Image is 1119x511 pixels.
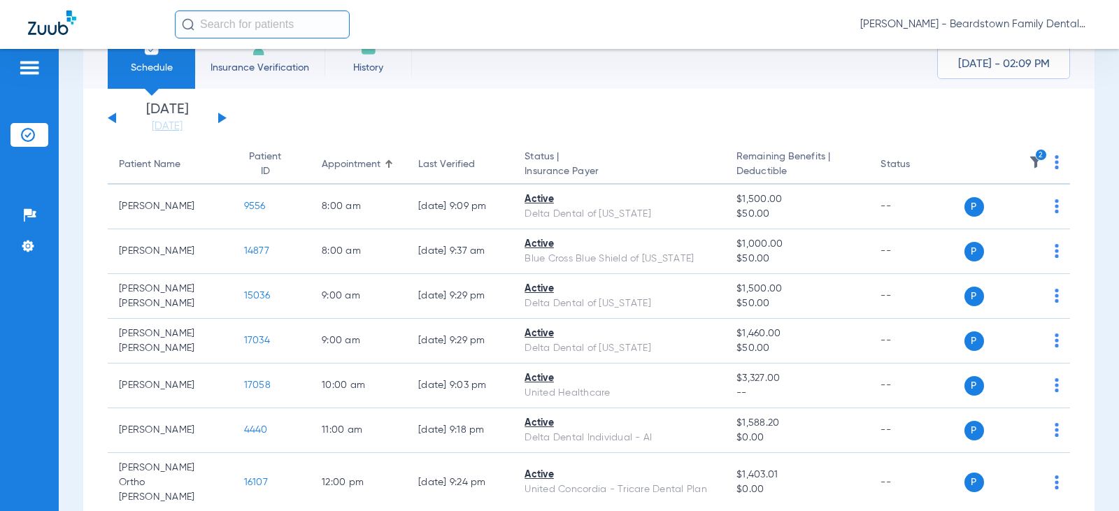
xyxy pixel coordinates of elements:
td: [DATE] 9:18 PM [407,408,513,453]
span: $1,403.01 [736,468,858,482]
td: -- [869,229,964,274]
div: Delta Dental of [US_STATE] [525,207,714,222]
td: 10:00 AM [311,364,407,408]
a: [DATE] [125,120,209,134]
input: Search for patients [175,10,350,38]
div: United Healthcare [525,386,714,401]
div: Delta Dental of [US_STATE] [525,296,714,311]
img: group-dot-blue.svg [1055,289,1059,303]
span: -- [736,386,858,401]
div: Delta Dental Individual - AI [525,431,714,445]
span: $50.00 [736,252,858,266]
td: [PERSON_NAME] [108,229,233,274]
span: $1,588.20 [736,416,858,431]
td: 11:00 AM [311,408,407,453]
span: $1,500.00 [736,192,858,207]
div: United Concordia - Tricare Dental Plan [525,482,714,497]
i: 2 [1035,149,1048,161]
div: Active [525,371,714,386]
td: [DATE] 9:03 PM [407,364,513,408]
div: Active [525,468,714,482]
span: $50.00 [736,296,858,311]
span: Schedule [118,61,185,75]
div: Appointment [322,157,396,172]
span: $1,460.00 [736,326,858,341]
span: 9556 [244,201,266,211]
div: Patient Name [119,157,222,172]
td: [PERSON_NAME] [PERSON_NAME] [108,274,233,319]
li: [DATE] [125,103,209,134]
td: -- [869,319,964,364]
img: group-dot-blue.svg [1055,155,1059,169]
span: 16107 [244,477,268,487]
span: History [335,61,401,75]
div: Active [525,326,714,341]
img: group-dot-blue.svg [1055,475,1059,489]
span: Insurance Verification [206,61,314,75]
div: Patient ID [244,150,299,179]
span: $50.00 [736,341,858,356]
span: P [964,421,984,440]
span: 17034 [244,336,270,345]
th: Remaining Benefits | [725,145,869,185]
div: Active [525,192,714,207]
td: [PERSON_NAME] [108,364,233,408]
img: hamburger-icon [18,59,41,76]
span: $1,500.00 [736,282,858,296]
img: group-dot-blue.svg [1055,378,1059,392]
span: P [964,376,984,396]
div: Blue Cross Blue Shield of [US_STATE] [525,252,714,266]
th: Status [869,145,964,185]
img: group-dot-blue.svg [1055,423,1059,437]
div: Active [525,237,714,252]
span: P [964,287,984,306]
img: Zuub Logo [28,10,76,35]
td: [DATE] 9:09 PM [407,185,513,229]
div: Delta Dental of [US_STATE] [525,341,714,356]
div: Patient Name [119,157,180,172]
span: P [964,197,984,217]
td: [PERSON_NAME] [108,408,233,453]
div: Last Verified [418,157,475,172]
img: filter.svg [1029,155,1043,169]
span: 14877 [244,246,269,256]
span: $3,327.00 [736,371,858,386]
td: -- [869,185,964,229]
span: $0.00 [736,431,858,445]
span: P [964,331,984,351]
th: Status | [513,145,725,185]
span: P [964,473,984,492]
span: [PERSON_NAME] - Beardstown Family Dental [860,17,1091,31]
span: 15036 [244,291,270,301]
img: group-dot-blue.svg [1055,199,1059,213]
span: 17058 [244,380,271,390]
td: [PERSON_NAME] [PERSON_NAME] [108,319,233,364]
div: Appointment [322,157,380,172]
td: [PERSON_NAME] [108,185,233,229]
div: Active [525,416,714,431]
td: [DATE] 9:29 PM [407,274,513,319]
td: [DATE] 9:29 PM [407,319,513,364]
span: [DATE] - 02:09 PM [958,57,1050,71]
td: -- [869,408,964,453]
td: 8:00 AM [311,185,407,229]
td: 9:00 AM [311,319,407,364]
span: P [964,242,984,261]
span: Insurance Payer [525,164,714,179]
span: 4440 [244,425,268,435]
td: -- [869,364,964,408]
span: $1,000.00 [736,237,858,252]
div: Active [525,282,714,296]
td: 9:00 AM [311,274,407,319]
img: Search Icon [182,18,194,31]
td: 8:00 AM [311,229,407,274]
span: $0.00 [736,482,858,497]
td: [DATE] 9:37 AM [407,229,513,274]
div: Patient ID [244,150,287,179]
td: -- [869,274,964,319]
img: group-dot-blue.svg [1055,333,1059,347]
span: Deductible [736,164,858,179]
span: $50.00 [736,207,858,222]
div: Last Verified [418,157,502,172]
img: group-dot-blue.svg [1055,244,1059,258]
